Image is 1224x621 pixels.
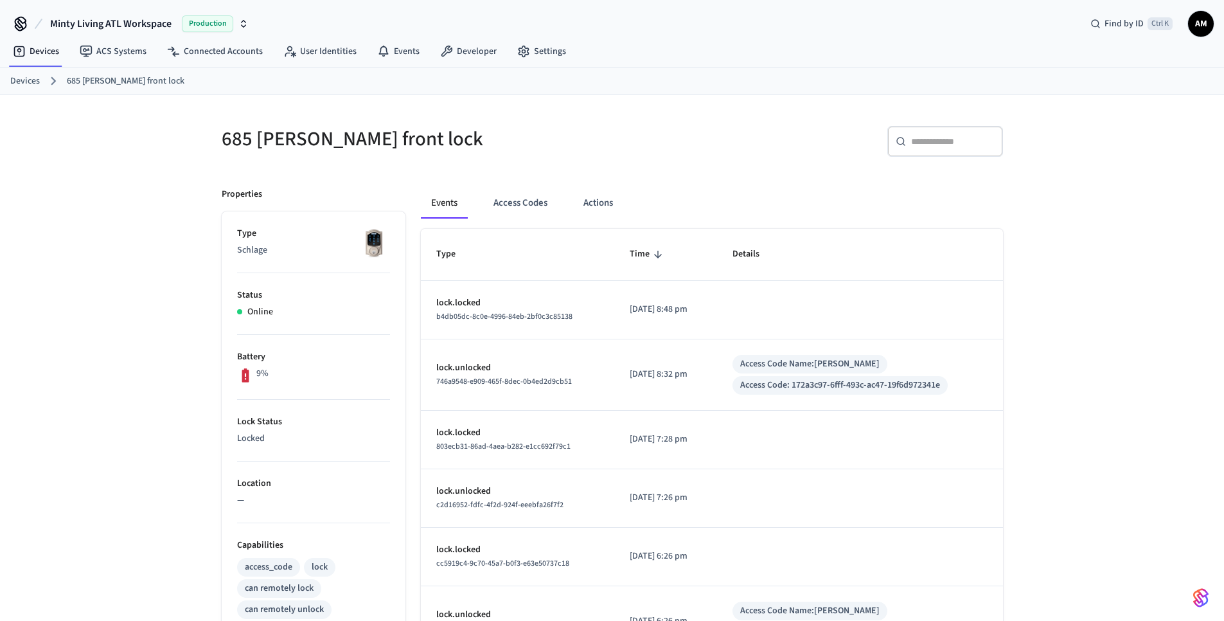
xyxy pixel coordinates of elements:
[50,16,172,32] span: Minty Living ATL Workspace
[436,376,572,387] span: 746a9548-e909-465f-8dec-0b4ed2d9cb51
[436,361,599,375] p: lock.unlocked
[436,558,569,569] span: cc5919c4-9c70-45a7-b0f3-e63e50737c18
[237,350,390,364] p: Battery
[245,603,324,616] div: can remotely unlock
[436,543,599,557] p: lock.locked
[436,426,599,440] p: lock.locked
[740,379,940,392] div: Access Code: 172a3c97-6fff-493c-ac47-19f6d972341e
[630,244,666,264] span: Time
[1080,12,1183,35] div: Find by IDCtrl K
[273,40,367,63] a: User Identities
[436,441,571,452] span: 803ecb31-86ad-4aea-b282-e1cc692f79c1
[358,227,390,259] img: Schlage Sense Smart Deadbolt with Camelot Trim, Front
[1193,588,1209,608] img: SeamLogoGradient.69752ec5.svg
[237,227,390,240] p: Type
[436,500,563,510] span: c2d16952-fdfc-4f2d-924f-eeebfa26f7f2
[69,40,157,63] a: ACS Systems
[182,15,233,32] span: Production
[436,296,599,310] p: lock.locked
[222,188,262,201] p: Properties
[483,188,558,219] button: Access Codes
[573,188,623,219] button: Actions
[245,561,292,574] div: access_code
[740,357,880,371] div: Access Code Name: [PERSON_NAME]
[237,289,390,302] p: Status
[157,40,273,63] a: Connected Accounts
[10,75,40,88] a: Devices
[630,303,702,316] p: [DATE] 8:48 pm
[245,582,314,595] div: can remotely lock
[421,188,468,219] button: Events
[1148,17,1173,30] span: Ctrl K
[67,75,184,88] a: 685 [PERSON_NAME] front lock
[732,244,776,264] span: Details
[630,433,702,446] p: [DATE] 7:28 pm
[430,40,507,63] a: Developer
[436,244,472,264] span: Type
[312,561,328,574] div: lock
[237,415,390,429] p: Lock Status
[237,539,390,552] p: Capabilities
[1104,17,1144,30] span: Find by ID
[436,485,599,498] p: lock.unlocked
[630,368,702,381] p: [DATE] 8:32 pm
[1188,11,1214,37] button: AM
[630,491,702,505] p: [DATE] 7:26 pm
[740,604,880,618] div: Access Code Name: [PERSON_NAME]
[256,367,269,381] p: 9%
[1189,12,1212,35] span: AM
[237,494,390,507] p: —
[237,477,390,491] p: Location
[237,432,390,446] p: Locked
[421,188,1003,219] div: ant example
[367,40,430,63] a: Events
[247,305,273,319] p: Online
[237,244,390,257] p: Schlage
[507,40,576,63] a: Settings
[630,550,702,563] p: [DATE] 6:26 pm
[436,311,572,322] span: b4db05dc-8c0e-4996-84eb-2bf0c3c85138
[222,126,605,152] h5: 685 [PERSON_NAME] front lock
[3,40,69,63] a: Devices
